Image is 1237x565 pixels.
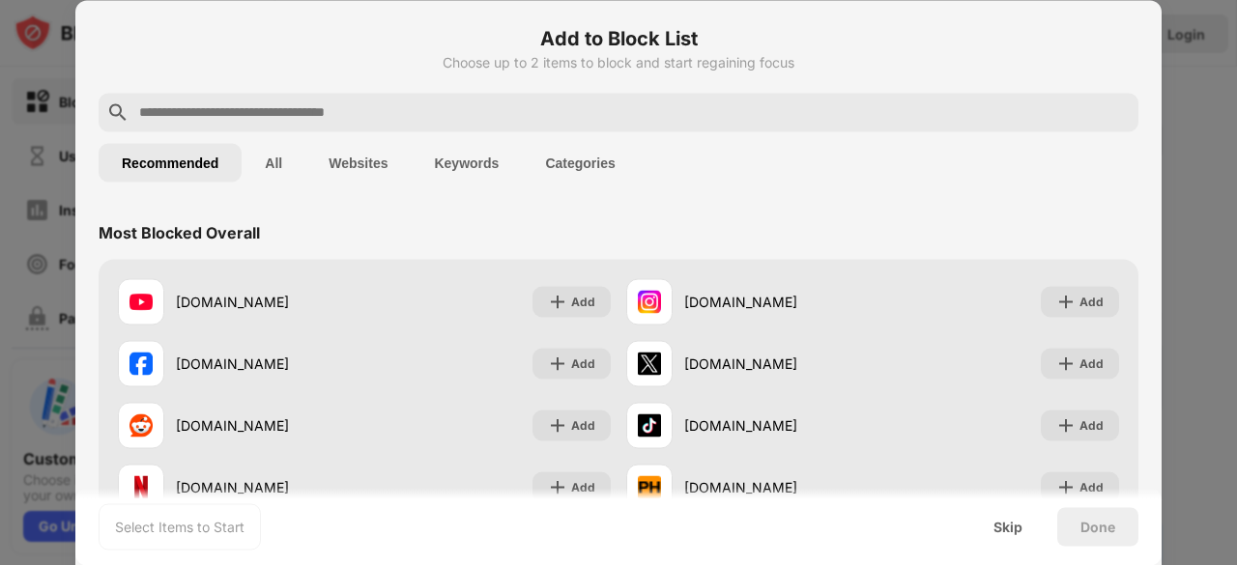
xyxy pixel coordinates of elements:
[1079,353,1104,373] div: Add
[176,415,364,436] div: [DOMAIN_NAME]
[129,352,153,375] img: favicons
[684,415,873,436] div: [DOMAIN_NAME]
[99,222,260,241] div: Most Blocked Overall
[176,292,364,312] div: [DOMAIN_NAME]
[129,290,153,313] img: favicons
[571,353,595,373] div: Add
[638,352,661,375] img: favicons
[1079,477,1104,496] div: Add
[571,415,595,435] div: Add
[115,517,245,536] div: Select Items to Start
[129,413,153,437] img: favicons
[176,353,364,374] div: [DOMAIN_NAME]
[684,292,873,312] div: [DOMAIN_NAME]
[1079,292,1104,311] div: Add
[638,290,661,313] img: favicons
[99,23,1138,52] h6: Add to Block List
[242,143,305,182] button: All
[684,477,873,497] div: [DOMAIN_NAME]
[993,519,1022,534] div: Skip
[1079,415,1104,435] div: Add
[129,475,153,498] img: favicons
[176,477,364,497] div: [DOMAIN_NAME]
[411,143,522,182] button: Keywords
[1080,519,1115,534] div: Done
[305,143,411,182] button: Websites
[684,353,873,374] div: [DOMAIN_NAME]
[99,143,242,182] button: Recommended
[571,292,595,311] div: Add
[99,54,1138,70] div: Choose up to 2 items to block and start regaining focus
[638,413,661,437] img: favicons
[571,477,595,496] div: Add
[106,100,129,124] img: search.svg
[638,475,661,498] img: favicons
[522,143,638,182] button: Categories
